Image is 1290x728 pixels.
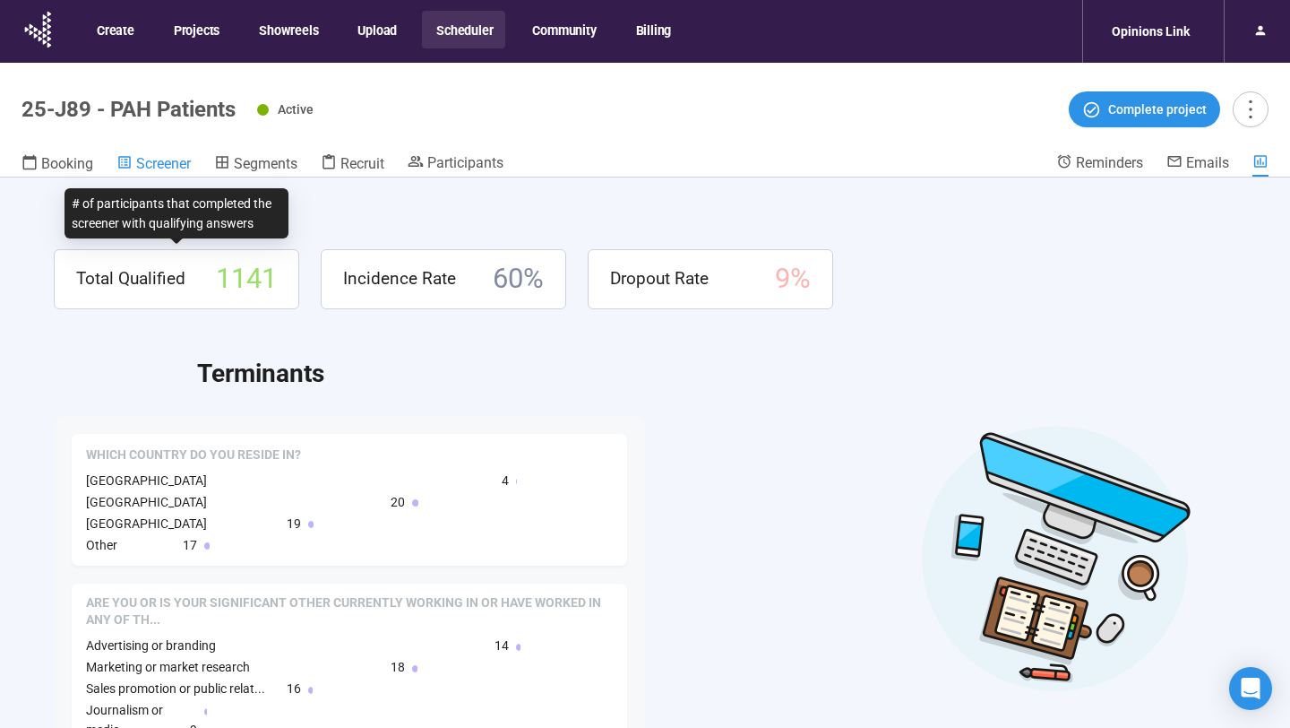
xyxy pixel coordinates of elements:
span: Reminders [1076,154,1143,171]
a: Booking [21,153,93,177]
button: Community [518,11,608,48]
button: Showreels [245,11,331,48]
span: Advertising or branding [86,638,216,653]
button: Scheduler [422,11,505,48]
button: more [1233,91,1268,127]
span: 9 % [775,257,811,301]
h2: Terminants [197,354,1236,394]
button: Create [82,11,147,48]
span: Dropout Rate [610,265,709,292]
span: 4 [502,471,509,490]
button: Projects [159,11,232,48]
span: more [1238,97,1262,121]
h1: 25-J89 - PAH Patients [21,97,236,122]
span: Other [86,538,117,552]
span: Which country do you reside in? [86,446,301,464]
span: 1141 [216,257,277,301]
div: Open Intercom Messenger [1229,667,1272,710]
button: Billing [622,11,684,48]
span: 19 [287,514,301,533]
span: [GEOGRAPHIC_DATA] [86,473,207,488]
span: Recruit [340,155,384,172]
span: 17 [183,535,197,555]
span: Sales promotion or public relat... [86,681,265,696]
span: Participants [427,154,503,171]
span: [GEOGRAPHIC_DATA] [86,516,207,531]
span: 14 [494,636,509,655]
span: [GEOGRAPHIC_DATA] [86,495,207,509]
a: Screener [116,153,191,177]
div: # of participants that completed the screener with qualifying answers [64,188,288,238]
span: Active [278,102,314,117]
a: Participants [408,153,503,175]
span: Are you or is your significant other currently working in or have worked in any of the following ... [86,594,613,629]
div: Opinions Link [1101,14,1200,48]
span: 20 [391,492,405,512]
span: Screener [136,155,191,172]
a: Reminders [1056,153,1143,175]
span: Total Qualified [76,265,185,292]
span: Segments [234,155,297,172]
span: 18 [391,657,405,677]
img: Desktop work notes [921,423,1191,693]
span: 60 % [493,257,544,301]
a: Segments [214,153,297,177]
button: Complete project [1069,91,1220,127]
span: Marketing or market research [86,660,250,674]
span: Incidence Rate [343,265,456,292]
button: Upload [343,11,409,48]
span: Booking [41,155,93,172]
span: Complete project [1108,100,1207,119]
span: 16 [287,679,301,698]
span: Emails [1186,154,1229,171]
a: Recruit [321,153,384,177]
a: Emails [1166,153,1229,175]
